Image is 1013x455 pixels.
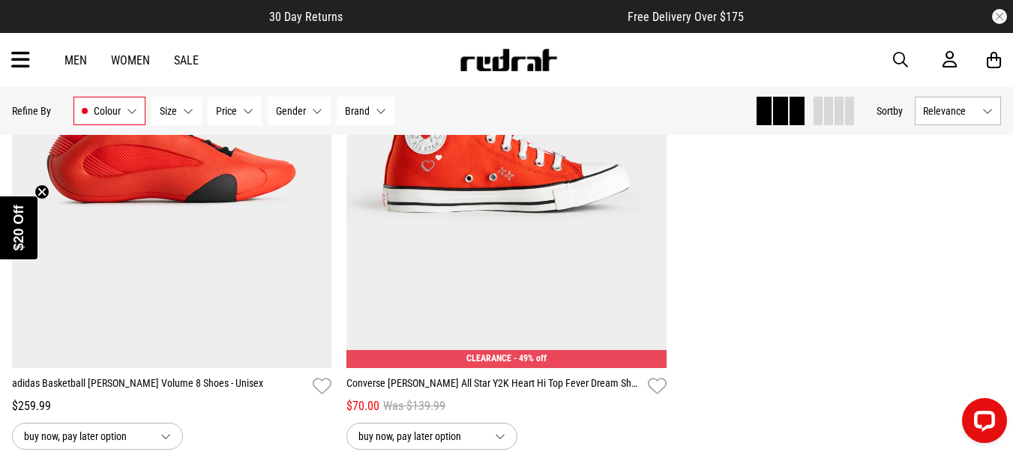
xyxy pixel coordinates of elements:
button: buy now, pay later option [12,423,183,450]
a: Sale [174,53,199,67]
button: Brand [337,97,394,125]
span: Price [216,105,237,117]
span: $20 Off [11,205,26,250]
a: adidas Basketball [PERSON_NAME] Volume 8 Shoes - Unisex [12,376,307,397]
span: Brand [345,105,370,117]
button: Size [151,97,202,125]
span: $70.00 [346,397,379,415]
div: $259.99 [12,397,331,415]
button: Price [208,97,262,125]
span: Was $139.99 [383,397,445,415]
span: by [893,105,903,117]
button: Sortby [877,102,903,120]
span: Free Delivery Over $175 [628,10,744,24]
button: Gender [268,97,331,125]
span: Relevance [923,105,976,117]
button: Close teaser [34,184,49,199]
button: Colour [73,97,145,125]
button: Relevance [915,97,1001,125]
iframe: Customer reviews powered by Trustpilot [373,9,598,24]
a: Men [64,53,87,67]
a: Women [111,53,150,67]
img: Redrat logo [459,49,558,71]
p: Refine By [12,105,51,117]
span: 30 Day Returns [269,10,343,24]
a: Converse [PERSON_NAME] All Star Y2K Heart Hi Top Fever Dream Shoes - Womens [346,376,641,397]
span: Colour [94,105,121,117]
span: - 49% off [514,353,547,364]
span: Gender [276,105,306,117]
button: buy now, pay later option [346,423,517,450]
span: buy now, pay later option [24,427,148,445]
span: CLEARANCE [466,353,511,364]
span: Size [160,105,177,117]
span: buy now, pay later option [358,427,483,445]
iframe: LiveChat chat widget [950,392,1013,455]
